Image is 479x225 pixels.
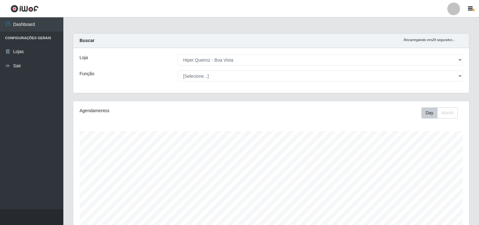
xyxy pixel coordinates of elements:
div: First group [421,107,458,119]
label: Loja [80,54,88,61]
i: Recarregando em 28 segundos... [404,38,455,42]
div: Toolbar with button groups [421,107,463,119]
button: Month [437,107,458,119]
img: CoreUI Logo [10,5,39,13]
label: Função [80,70,94,77]
strong: Buscar [80,38,94,43]
div: Agendamentos [80,107,234,114]
button: Day [421,107,437,119]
